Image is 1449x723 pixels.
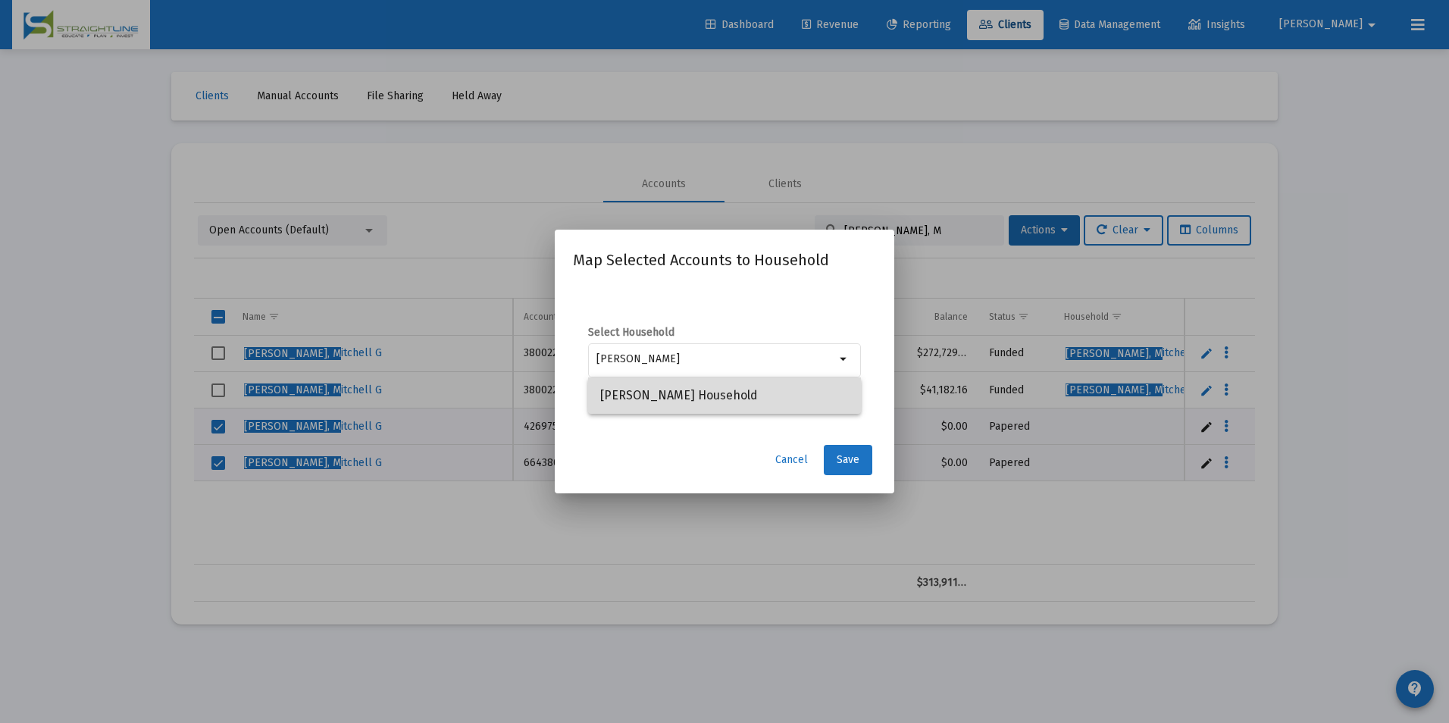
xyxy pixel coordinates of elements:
h2: Map Selected Accounts to Household [573,248,876,272]
label: Select Household [588,325,861,340]
span: [PERSON_NAME] Household [600,377,849,414]
button: Save [824,445,872,475]
mat-icon: arrow_drop_down [835,350,853,368]
input: Search or select a household [596,353,835,365]
span: Cancel [775,453,808,466]
button: Cancel [763,445,820,475]
span: Save [837,453,859,466]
